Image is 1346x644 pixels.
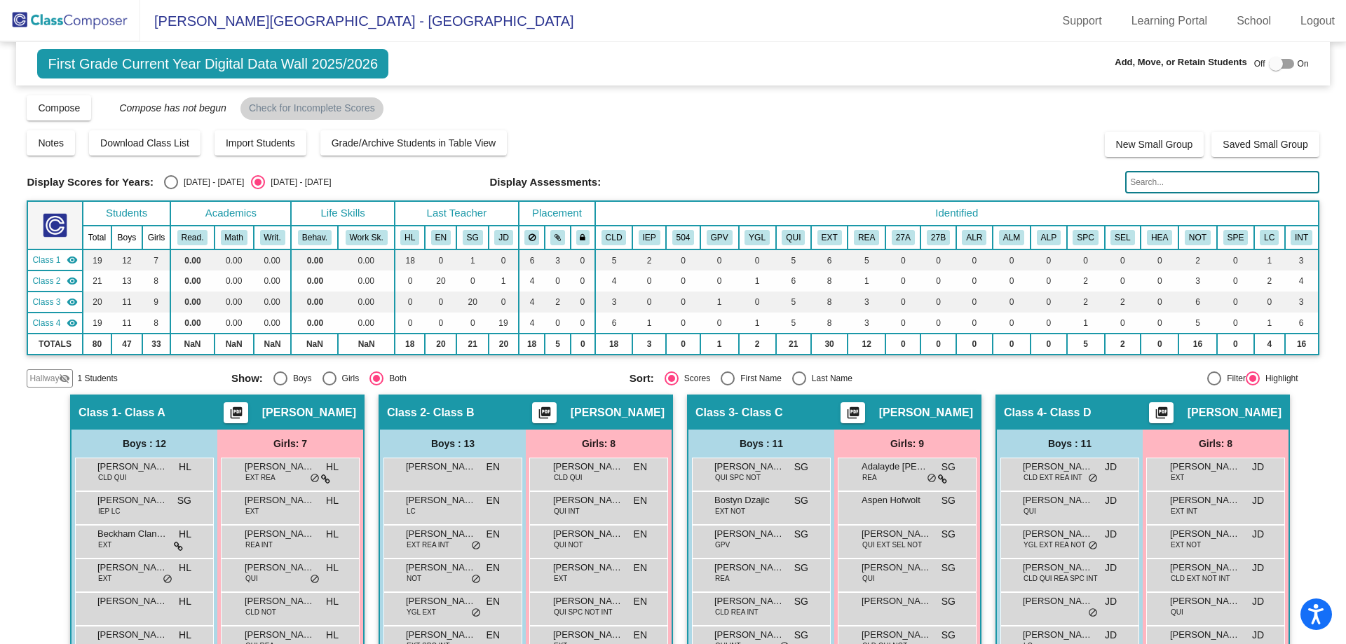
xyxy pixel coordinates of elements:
td: 0.00 [170,292,214,313]
td: 0.00 [215,292,254,313]
td: 0 [395,313,425,334]
span: Compose has not begun [105,102,226,114]
td: 0 [1031,334,1067,355]
td: 0 [1217,292,1254,313]
td: 3 [1285,249,1319,270]
td: 2 [1254,270,1284,292]
mat-radio-group: Select an option [231,371,619,385]
td: 0.00 [291,270,338,292]
button: Print Students Details [532,402,557,423]
td: 0 [1031,313,1067,334]
span: Display Scores for Years: [27,176,154,189]
td: NaN [254,334,292,355]
th: Advanced Learning Math [993,226,1031,249]
td: 0 [1254,292,1284,313]
td: 3 [632,334,666,355]
th: Good Parent Volunteer [700,226,739,249]
td: 6 [776,270,811,292]
span: [PERSON_NAME][GEOGRAPHIC_DATA] - [GEOGRAPHIC_DATA] [140,10,574,32]
span: On [1298,57,1309,70]
td: 8 [811,313,848,334]
td: 0 [1141,292,1178,313]
th: Hailey Lemons [395,226,425,249]
th: 504 Plan [666,226,700,249]
a: School [1225,10,1282,32]
td: 0 [993,313,1031,334]
td: 21 [456,334,489,355]
td: 0 [1217,270,1254,292]
button: INT [1291,230,1312,245]
td: 0 [1031,270,1067,292]
td: 0 [1105,270,1141,292]
td: 0.00 [254,249,292,270]
td: 9 [142,292,171,313]
td: 0 [571,313,595,334]
span: Add, Move, or Retain Students [1115,55,1247,69]
button: Print Students Details [224,402,248,423]
span: Show: [231,372,263,385]
td: 4 [519,292,545,313]
mat-radio-group: Select an option [630,371,1017,385]
span: Class 1 [32,254,60,266]
th: Boys [111,226,142,249]
td: 5 [776,313,811,334]
div: Girls [336,372,360,385]
th: Keep with students [545,226,570,249]
button: YGL [745,230,770,245]
th: Jackie DeRosa [489,226,519,249]
th: Young for Grade Level [739,226,776,249]
th: Elissa Noble [425,226,456,249]
th: Read Plan [848,226,885,249]
td: 0 [666,249,700,270]
td: 5 [545,334,570,355]
td: 8 [142,313,171,334]
th: 27J Plan (Behavior/SEL) [920,226,956,249]
td: 0 [956,313,993,334]
span: Download Class List [100,137,189,149]
span: Off [1254,57,1265,70]
button: QUI [782,230,805,245]
td: 0 [1141,313,1178,334]
button: ALM [999,230,1024,245]
td: 3 [545,249,570,270]
button: REA [854,230,879,245]
button: New Small Group [1105,132,1204,157]
td: 16 [1285,334,1319,355]
td: 0 [920,249,956,270]
th: Counseling Services [1105,226,1141,249]
td: 4 [519,270,545,292]
td: 2 [1105,292,1141,313]
td: 6 [1178,292,1217,313]
button: 27B [927,230,950,245]
td: 0 [666,270,700,292]
td: 0 [920,270,956,292]
td: 0 [571,334,595,355]
td: 0 [666,334,700,355]
td: 0 [739,249,776,270]
td: NaN [291,334,338,355]
td: 0 [1141,334,1178,355]
td: 1 [1254,249,1284,270]
button: SEL [1110,230,1134,245]
td: 0 [571,270,595,292]
a: Support [1052,10,1113,32]
td: 0.00 [338,313,394,334]
button: EN [431,230,451,245]
mat-radio-group: Select an option [164,175,331,189]
td: 8 [142,270,171,292]
td: 20 [425,334,456,355]
td: 0 [666,292,700,313]
td: Hailey Lemons - Class A [27,249,82,270]
td: 1 [700,292,739,313]
td: NaN [215,334,254,355]
td: 0 [666,313,700,334]
td: 5 [595,249,632,270]
td: 0 [956,270,993,292]
th: Speech Only IEP [1067,226,1105,249]
td: 0 [425,292,456,313]
button: ALR [962,230,986,245]
mat-icon: picture_as_pdf [227,406,244,425]
td: 0 [885,334,920,355]
td: 0 [885,270,920,292]
td: 0.00 [291,292,338,313]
